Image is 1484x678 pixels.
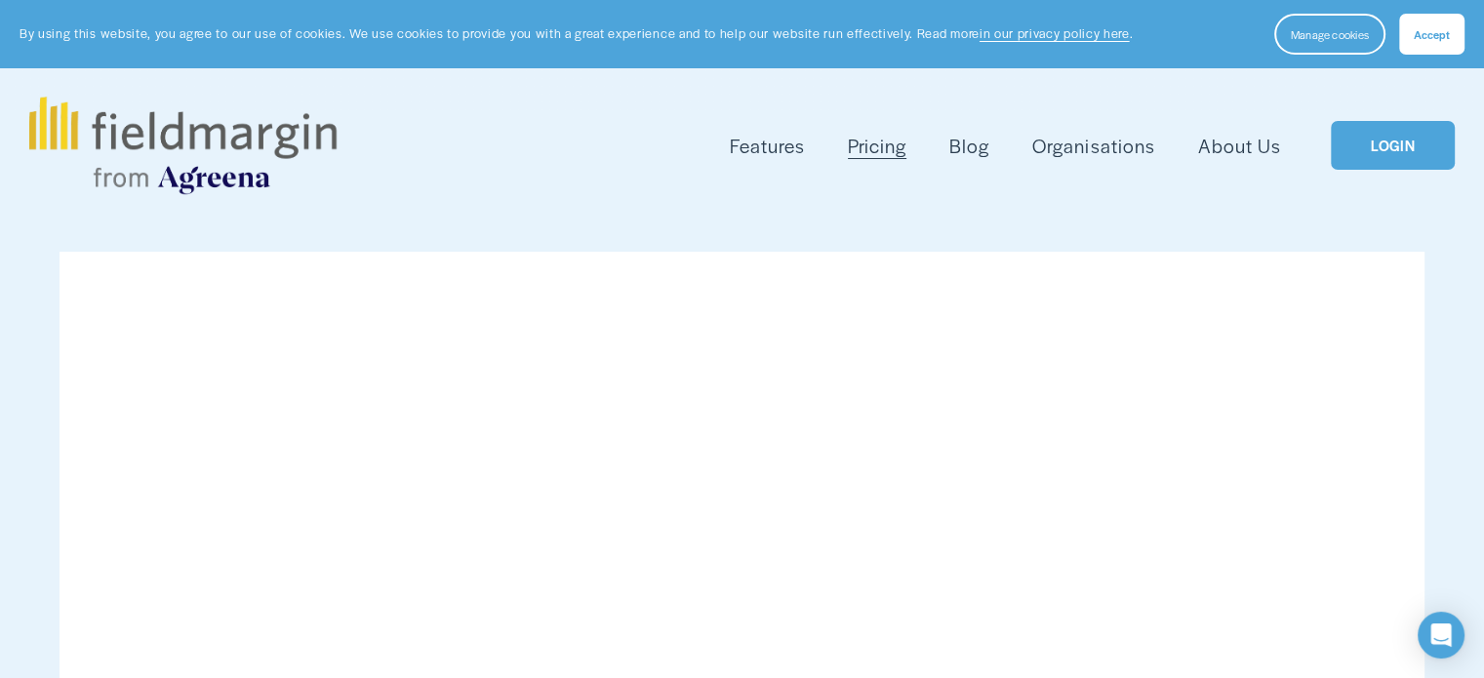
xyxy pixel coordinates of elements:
[1274,14,1385,55] button: Manage cookies
[1418,612,1464,658] div: Open Intercom Messenger
[730,130,805,162] a: folder dropdown
[980,24,1130,42] a: in our privacy policy here
[949,130,989,162] a: Blog
[1198,130,1281,162] a: About Us
[1331,121,1454,171] a: LOGIN
[730,132,805,160] span: Features
[1414,26,1450,42] span: Accept
[1291,26,1369,42] span: Manage cookies
[848,130,906,162] a: Pricing
[29,97,336,194] img: fieldmargin.com
[20,24,1133,43] p: By using this website, you agree to our use of cookies. We use cookies to provide you with a grea...
[1032,130,1154,162] a: Organisations
[1399,14,1464,55] button: Accept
